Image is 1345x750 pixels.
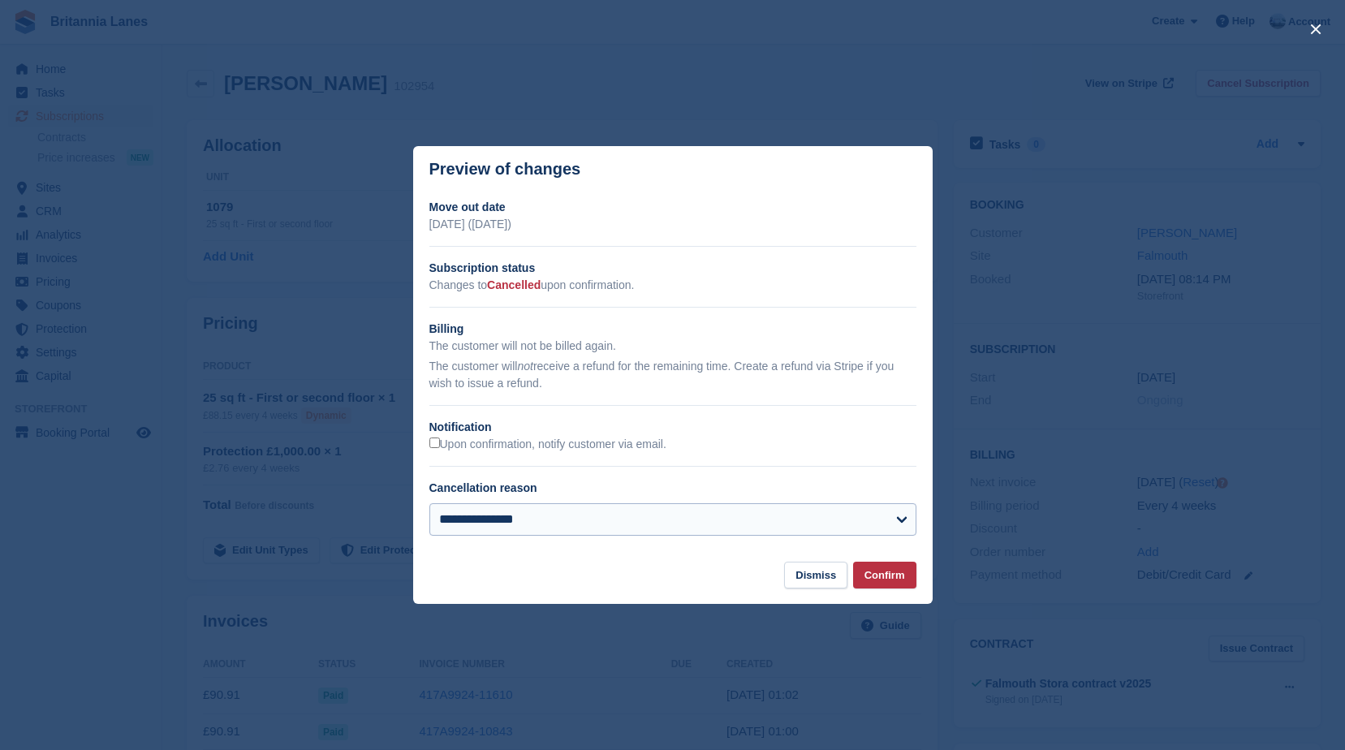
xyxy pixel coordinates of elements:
label: Upon confirmation, notify customer via email. [429,437,666,452]
button: close [1303,16,1329,42]
input: Upon confirmation, notify customer via email. [429,437,440,448]
h2: Subscription status [429,260,916,277]
p: The customer will receive a refund for the remaining time. Create a refund via Stripe if you wish... [429,358,916,392]
span: Cancelled [487,278,541,291]
p: Changes to upon confirmation. [429,277,916,294]
h2: Billing [429,321,916,338]
h2: Move out date [429,199,916,216]
button: Dismiss [784,562,847,588]
p: The customer will not be billed again. [429,338,916,355]
p: Preview of changes [429,160,581,179]
button: Confirm [853,562,916,588]
h2: Notification [429,419,916,436]
label: Cancellation reason [429,481,537,494]
p: [DATE] ([DATE]) [429,216,916,233]
em: not [517,360,532,373]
